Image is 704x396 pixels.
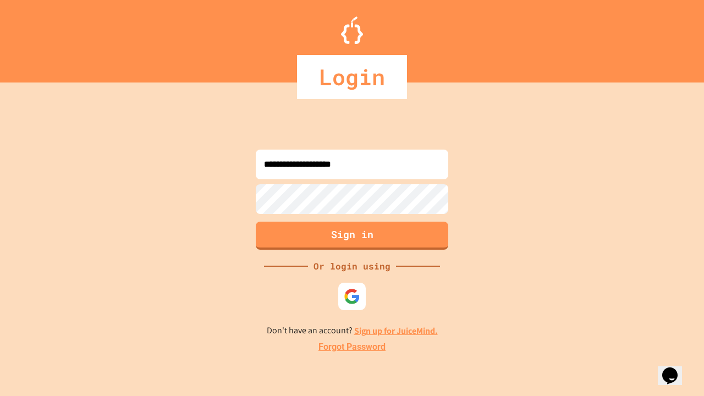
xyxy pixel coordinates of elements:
button: Sign in [256,222,448,250]
img: google-icon.svg [344,288,360,305]
div: Login [297,55,407,99]
iframe: chat widget [658,352,693,385]
a: Forgot Password [318,340,386,354]
img: Logo.svg [341,16,363,44]
div: Or login using [308,260,396,273]
iframe: chat widget [613,304,693,351]
a: Sign up for JuiceMind. [354,325,438,337]
p: Don't have an account? [267,324,438,338]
